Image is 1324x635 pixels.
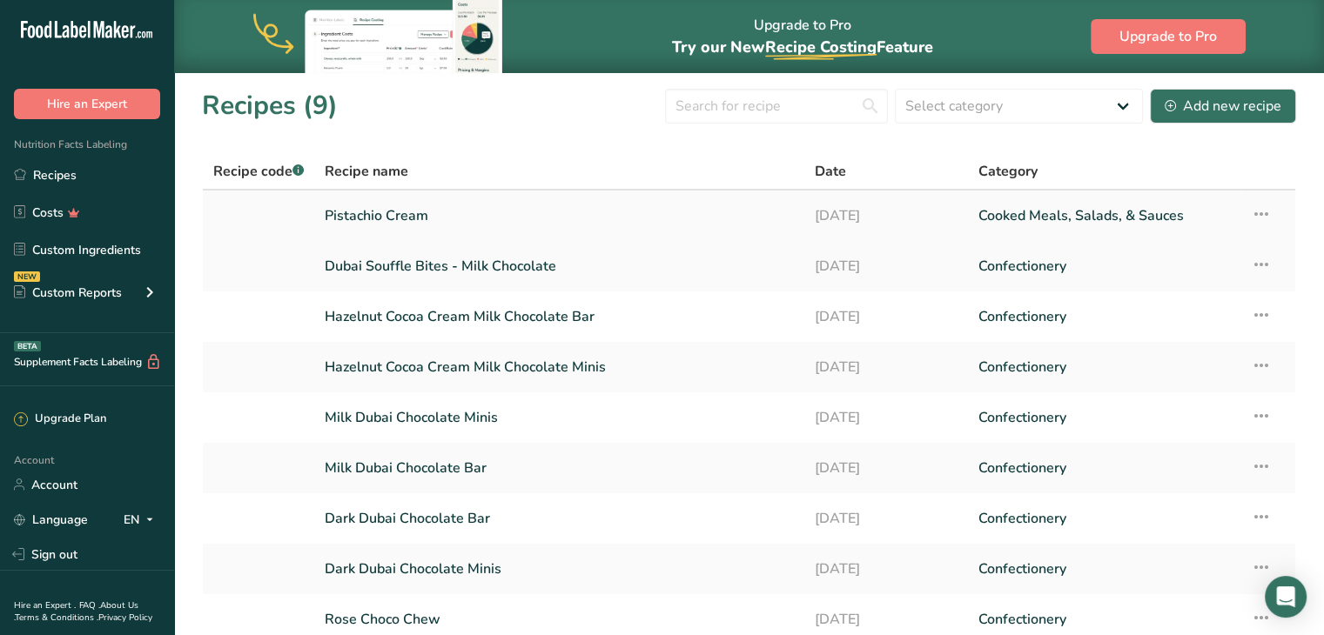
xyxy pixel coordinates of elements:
[325,450,794,486] a: Milk Dubai Chocolate Bar
[978,399,1230,436] a: Confectionery
[14,89,160,119] button: Hire an Expert
[978,450,1230,486] a: Confectionery
[325,349,794,385] a: Hazelnut Cocoa Cream Milk Chocolate Minis
[978,551,1230,587] a: Confectionery
[978,197,1230,234] a: Cooked Meals, Salads, & Sauces
[815,450,958,486] a: [DATE]
[15,612,98,624] a: Terms & Conditions .
[978,248,1230,284] a: Confectionery
[325,248,794,284] a: Dubai Souffle Bites - Milk Chocolate
[815,298,958,335] a: [DATE]
[1265,576,1307,618] div: Open Intercom Messenger
[14,505,88,535] a: Language
[14,341,41,351] div: BETA
[665,89,888,124] input: Search for recipe
[672,1,933,73] div: Upgrade to Pro
[815,161,846,182] span: Date
[98,612,152,624] a: Privacy Policy
[325,500,794,537] a: Dark Dubai Chocolate Bar
[1091,19,1246,54] button: Upgrade to Pro
[14,284,122,302] div: Custom Reports
[79,599,100,612] a: FAQ .
[14,599,138,624] a: About Us .
[14,599,76,612] a: Hire an Expert .
[325,298,794,335] a: Hazelnut Cocoa Cream Milk Chocolate Bar
[815,551,958,587] a: [DATE]
[672,37,933,57] span: Try our New Feature
[815,500,958,537] a: [DATE]
[325,399,794,436] a: Milk Dubai Chocolate Minis
[325,551,794,587] a: Dark Dubai Chocolate Minis
[815,248,958,284] a: [DATE]
[815,349,958,385] a: [DATE]
[765,37,877,57] span: Recipe Costing
[14,271,40,282] div: NEW
[1165,96,1281,117] div: Add new recipe
[815,197,958,234] a: [DATE]
[325,161,408,182] span: Recipe name
[14,411,106,428] div: Upgrade Plan
[213,162,304,181] span: Recipe code
[1119,26,1217,47] span: Upgrade to Pro
[978,500,1230,537] a: Confectionery
[815,399,958,436] a: [DATE]
[202,86,338,125] h1: Recipes (9)
[978,298,1230,335] a: Confectionery
[978,161,1038,182] span: Category
[124,509,160,530] div: EN
[325,197,794,234] a: Pistachio Cream
[978,349,1230,385] a: Confectionery
[1150,89,1296,124] button: Add new recipe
